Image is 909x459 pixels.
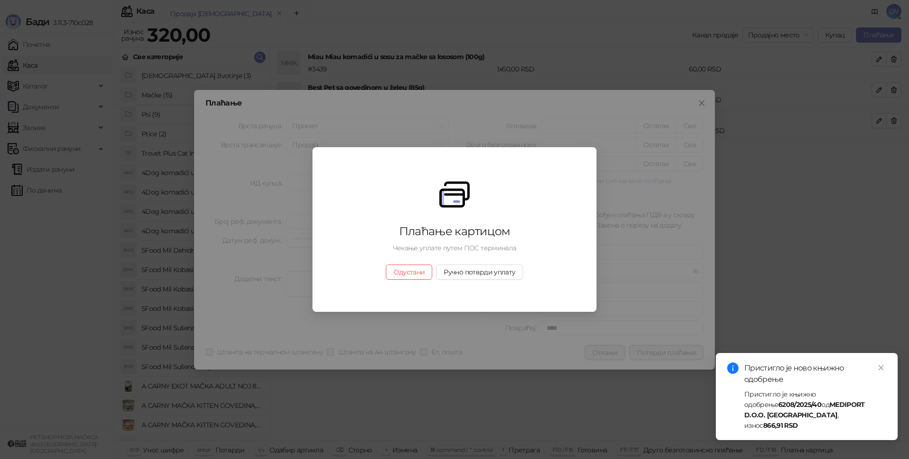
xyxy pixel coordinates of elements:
strong: 866,91 RSD [763,421,798,430]
span: info-circle [727,362,739,374]
strong: 6208/2025/40 [778,400,821,409]
button: Одустани [386,265,432,280]
div: Пристигло је књижно одобрење од , износ [744,389,886,431]
div: Пристигло је ново књижно одобрење [744,362,886,385]
button: Ручно потврди уплату [436,265,523,280]
div: Плаћање картицом [339,224,570,239]
strong: MEDIPORT D.O.O. [GEOGRAPHIC_DATA] [744,400,865,419]
span: close [878,364,884,371]
div: Чекање уплате путем ПОС терминала [339,243,570,253]
a: Close [876,362,886,373]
